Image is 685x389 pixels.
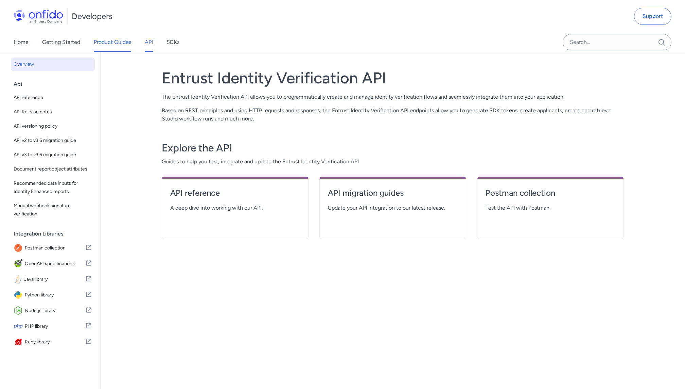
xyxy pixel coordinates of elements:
img: IconOpenAPI specifications [14,259,25,269]
a: IconPostman collectionPostman collection [11,241,95,256]
span: Recommended data inputs for Identity Enhanced reports [14,179,92,196]
img: IconJava library [14,275,24,284]
a: API reference [170,188,300,204]
span: API Release notes [14,108,92,116]
a: API v2 to v3.6 migration guide [11,134,95,147]
a: Product Guides [94,33,131,52]
span: A deep dive into working with our API. [170,204,300,212]
span: Postman collection [25,243,85,253]
a: IconJava libraryJava library [11,272,95,287]
a: Home [14,33,29,52]
span: Update your API integration to our latest release. [328,204,458,212]
span: PHP library [25,322,85,331]
h1: Developers [72,11,112,22]
span: Manual webhook signature verification [14,202,92,218]
h3: Explore the API [162,141,624,155]
span: Document report object attributes [14,165,92,173]
img: IconPostman collection [14,243,25,253]
img: IconNode.js library [14,306,25,315]
span: API v2 to v3.6 migration guide [14,136,92,145]
a: IconPHP libraryPHP library [11,319,95,334]
span: Python library [25,290,85,300]
h4: API reference [170,188,300,198]
span: API v3 to v3.6 migration guide [14,151,92,159]
a: API versioning policy [11,119,95,133]
span: Overview [14,60,92,68]
span: Node.js library [25,306,85,315]
span: Java library [24,275,85,284]
a: IconNode.js libraryNode.js library [11,303,95,318]
a: Document report object attributes [11,162,95,176]
a: IconRuby libraryRuby library [11,335,95,350]
a: SDKs [166,33,179,52]
p: Based on REST principles and using HTTP requests and responses, the Entrust Identity Verification... [162,107,624,123]
img: IconRuby library [14,337,25,347]
a: Manual webhook signature verification [11,199,95,221]
a: IconPython libraryPython library [11,288,95,303]
a: IconOpenAPI specificationsOpenAPI specifications [11,256,95,271]
div: Integration Libraries [14,227,98,241]
h1: Entrust Identity Verification API [162,68,624,87]
a: Overview [11,58,95,71]
h4: API migration guides [328,188,458,198]
span: Guides to help you test, integrate and update the Entrust Identity Verification API [162,158,624,166]
span: OpenAPI specifications [25,259,85,269]
a: API v3 to v3.6 migration guide [11,148,95,162]
a: API migration guides [328,188,458,204]
div: Api [14,77,98,91]
a: API reference [11,91,95,104]
span: API versioning policy [14,122,92,130]
img: IconPython library [14,290,25,300]
p: The Entrust Identity Verification API allows you to programmatically create and manage identity v... [162,93,624,101]
span: Ruby library [25,337,85,347]
h4: Postman collection [486,188,615,198]
a: Getting Started [42,33,80,52]
img: Onfido Logo [14,10,63,23]
span: API reference [14,94,92,102]
a: Postman collection [486,188,615,204]
a: Recommended data inputs for Identity Enhanced reports [11,177,95,198]
a: API Release notes [11,105,95,119]
input: Onfido search input field [563,34,671,50]
span: Test the API with Postman. [486,204,615,212]
a: API [145,33,153,52]
a: Support [634,8,671,25]
img: IconPHP library [14,322,25,331]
